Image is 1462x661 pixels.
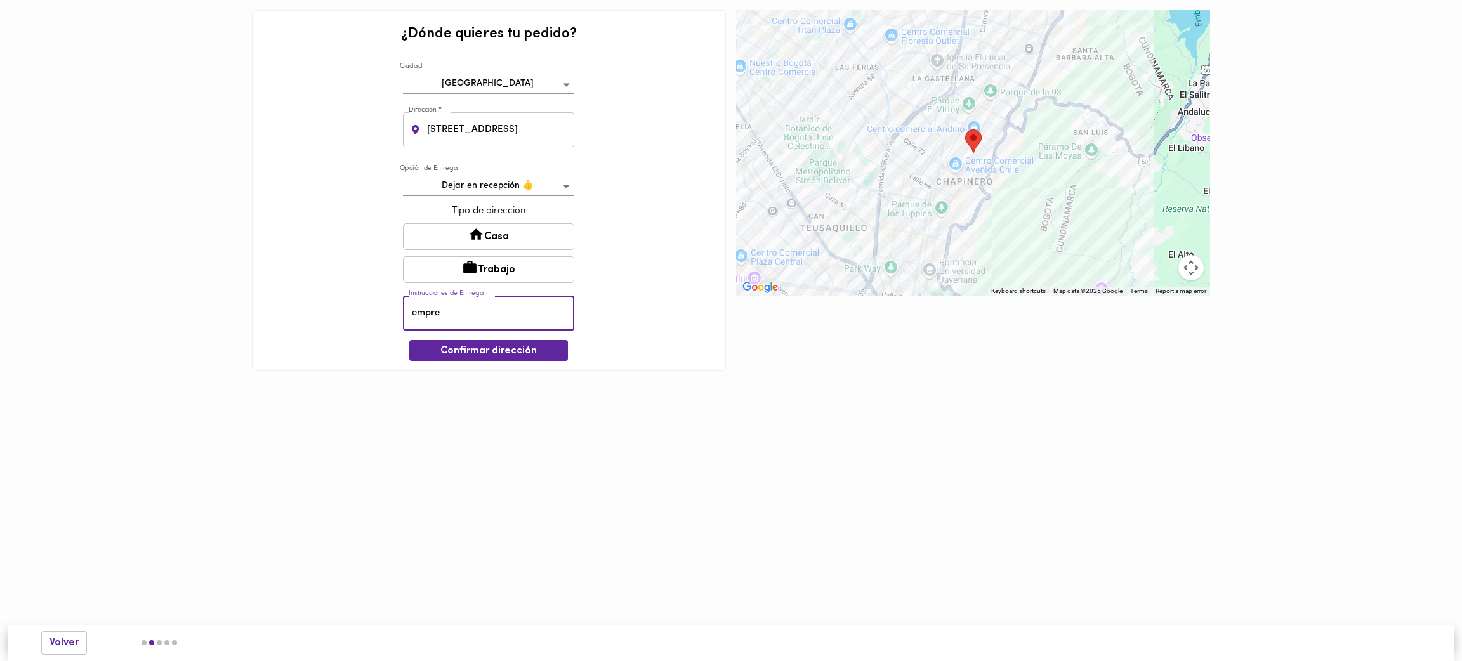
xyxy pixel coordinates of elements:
[425,112,575,147] input: Calle 92 # 16-11
[991,287,1046,296] button: Keyboard shortcuts
[739,279,781,296] a: Open this area in Google Maps (opens a new window)
[965,129,982,153] div: Tu dirección
[403,74,574,94] div: [GEOGRAPHIC_DATA]
[1053,287,1123,294] span: Map data ©2025 Google
[49,637,79,649] span: Volver
[403,204,574,218] p: Tipo de direccion
[1178,255,1204,280] button: Map camera controls
[403,256,574,283] button: Trabajo
[403,223,574,250] button: Casa
[400,164,458,173] label: Opción de Entrega
[41,631,87,655] button: Volver
[1156,287,1206,294] a: Report a map error
[403,176,574,196] div: Dejar en recepción 👍
[1388,587,1449,648] iframe: Messagebird Livechat Widget
[401,27,577,42] h2: ¿Dónde quieres tu pedido?
[403,296,574,330] input: Apto 401
[1130,287,1148,294] a: Terms
[400,62,422,72] label: Ciudad
[739,279,781,296] img: Google
[409,340,568,361] button: Confirmar dirección
[419,345,558,357] span: Confirmar dirección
